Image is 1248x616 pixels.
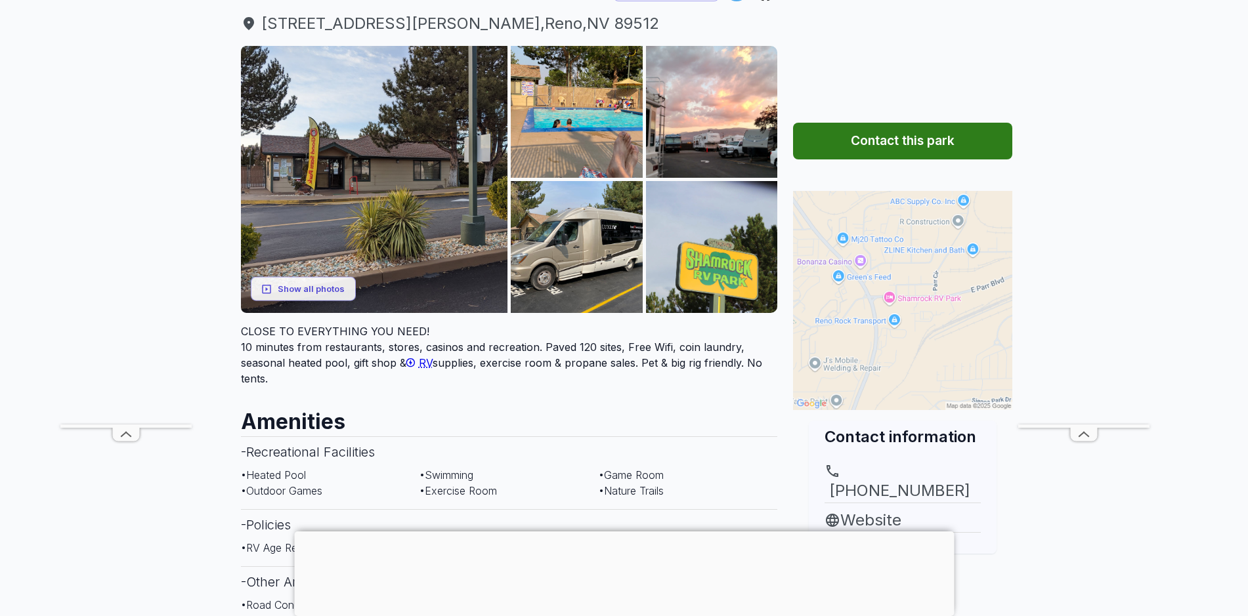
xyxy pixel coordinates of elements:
[294,531,954,613] iframe: Advertisement
[241,12,778,35] a: [STREET_ADDRESS][PERSON_NAME],Reno,NV 89512
[793,191,1012,410] img: Map for Shamrock RV Park
[599,468,664,482] span: • Game Room
[241,566,778,597] h3: - Other Amenities & Services
[241,436,778,467] h3: - Recreational Facilities
[511,181,643,313] img: AAcXr8rHN5aScx6mNDRlWkNi2YW7LkhnhqiOZVzpHepW3BB5Xj35PuDFQae3UZ5rCDmv5YkzXYWneqU-0S3OZICDfpTvMYGar...
[60,31,192,424] iframe: Advertisement
[646,46,778,178] img: AAcXr8ob7otNzrIDMFHAbaiiCLcUqhN18iN-yHGY5OD3Q_mp-Igmb-3BAsL2JI51Slc4t6o0hpPE39VorZpvbXSGNY3rAMYnd...
[241,541,340,554] span: • RV Age Restrictions
[419,356,433,369] span: RV
[241,598,358,611] span: • Road Condition (Good)
[1018,31,1150,424] iframe: Advertisement
[251,277,356,301] button: Show all photos
[825,463,981,503] a: [PHONE_NUMBER]
[511,46,643,178] img: AAcXr8o3mDWLwoTjz5m-7X3JBIbjwZtboI_Ltgtzz5VIBPqN3C23WGOPvQVYhZ25NcjngNvIBy9MWY7tf9yx2wYCJ1EfvGlTh...
[793,123,1012,159] button: Contact this park
[241,509,778,540] h3: - Policies
[241,397,778,436] h2: Amenities
[241,46,508,313] img: AAcXr8rsi6RPvVbBkIQwp-c1w846UQup0nLsp72OpWtH5SHmyg7zCSDmrJYOPdOXAp8ZnGmebE8ODQ3_ysMQgifb5haJVuCe6...
[406,356,433,369] a: RV
[241,484,322,497] span: • Outdoor Games
[420,468,473,482] span: • Swimming
[420,484,497,497] span: • Exercise Room
[241,12,778,35] span: [STREET_ADDRESS][PERSON_NAME] , Reno , NV 89512
[241,325,429,338] span: CLOSE TO EVERYTHING YOU NEED!
[599,484,664,497] span: • Nature Trails
[241,323,778,386] div: 10 minutes from restaurants, stores, casinos and recreation. Paved 120 sites, Free Wifi, coin lau...
[825,508,981,532] a: Website
[825,426,981,447] h2: Contact information
[241,468,306,482] span: • Heated Pool
[646,181,778,313] img: AAcXr8oiEM9gSLf7_jUEiZUhM2LQOEQiawcej7uAdlp6DGOmr4SNUJypSH5T_Zb_-KzY-ctsOWn5efhqKB3iV9vqi1UcoKK94...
